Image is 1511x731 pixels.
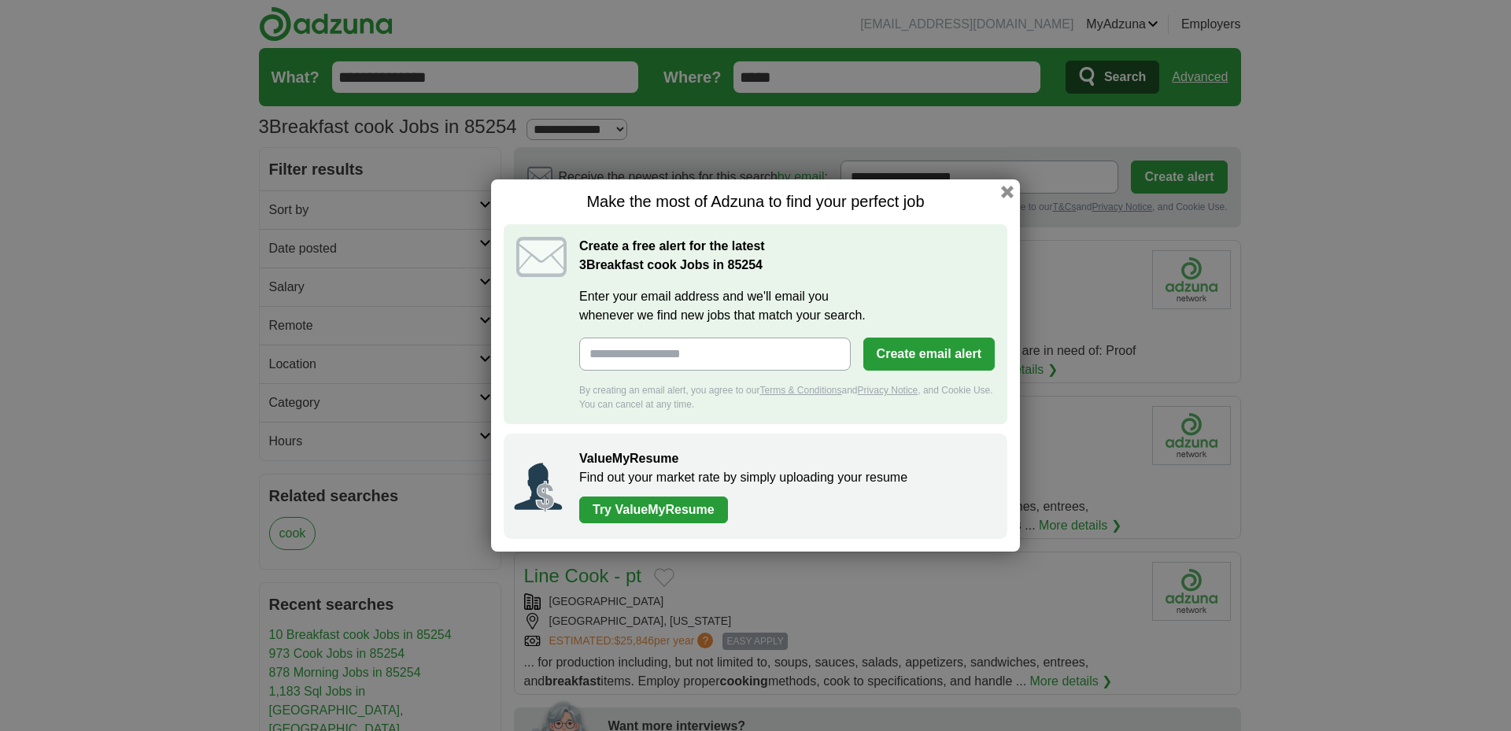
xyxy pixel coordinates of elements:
[579,449,992,468] h2: ValueMyResume
[579,237,995,275] h2: Create a free alert for the latest
[516,237,567,277] img: icon_email.svg
[504,192,1007,212] h1: Make the most of Adzuna to find your perfect job
[759,385,841,396] a: Terms & Conditions
[863,338,995,371] button: Create email alert
[579,468,992,487] p: Find out your market rate by simply uploading your resume
[579,256,586,275] span: 3
[579,287,995,325] label: Enter your email address and we'll email you whenever we find new jobs that match your search.
[579,383,995,412] div: By creating an email alert, you agree to our and , and Cookie Use. You can cancel at any time.
[579,497,728,523] a: Try ValueMyResume
[858,385,918,396] a: Privacy Notice
[579,258,763,271] strong: Breakfast cook Jobs in 85254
